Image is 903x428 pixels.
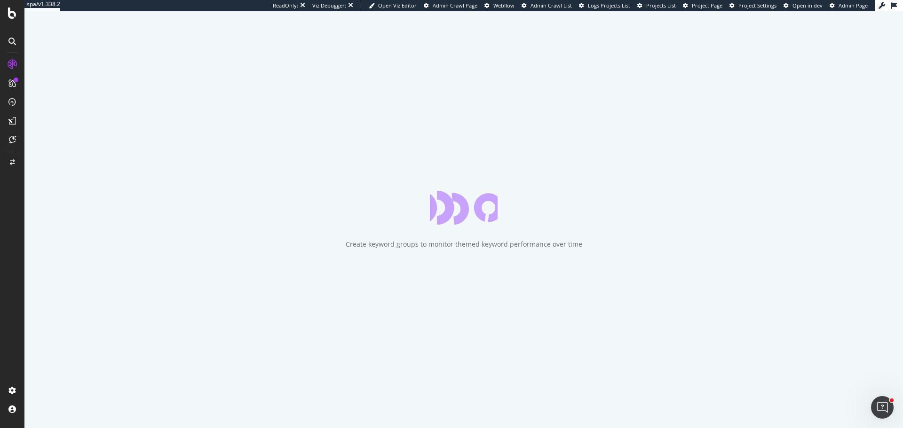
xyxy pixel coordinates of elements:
a: Open in dev [784,2,823,9]
span: Project Page [692,2,722,9]
span: Projects List [646,2,676,9]
span: Open Viz Editor [378,2,417,9]
a: Admin Crawl List [522,2,572,9]
span: Open in dev [792,2,823,9]
a: Admin Crawl Page [424,2,477,9]
a: Logs Projects List [579,2,630,9]
a: Project Settings [729,2,776,9]
a: Projects List [637,2,676,9]
a: Admin Page [830,2,868,9]
span: Webflow [493,2,515,9]
span: Admin Crawl Page [433,2,477,9]
span: Logs Projects List [588,2,630,9]
span: Project Settings [738,2,776,9]
a: Open Viz Editor [369,2,417,9]
div: Viz Debugger: [312,2,346,9]
div: Create keyword groups to monitor themed keyword performance over time [346,240,582,249]
div: animation [430,191,498,225]
iframe: Intercom live chat [871,396,894,419]
span: Admin Page [839,2,868,9]
span: Admin Crawl List [531,2,572,9]
a: Webflow [484,2,515,9]
a: Project Page [683,2,722,9]
div: ReadOnly: [273,2,298,9]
